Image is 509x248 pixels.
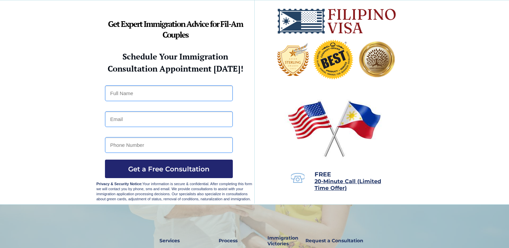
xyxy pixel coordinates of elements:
input: Email [105,111,233,127]
strong: Request a Consultation [305,238,363,244]
span: 20-Minute Call (Limited Time Offer) [315,178,381,191]
a: 20-Minute Call (Limited Time Offer) [315,179,381,191]
strong: Get Expert Immigration Advice for Fil-Am Couples [108,18,243,40]
strong: Services [159,238,180,244]
strong: Schedule Your Immigration [122,51,228,62]
span: Get a Free Consultation [105,165,233,173]
input: Phone Number [105,137,233,153]
span: FREE [315,171,331,178]
span: Your information is secure & confidential. After completing this form we will contact you by phon... [97,182,252,201]
strong: Consultation Appointment [DATE]! [108,63,243,74]
button: Get a Free Consultation [105,160,233,178]
input: Full Name [105,85,233,101]
strong: Immigration Victories [267,235,298,247]
strong: Privacy & Security Notice: [97,182,143,186]
strong: Process [219,238,238,244]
